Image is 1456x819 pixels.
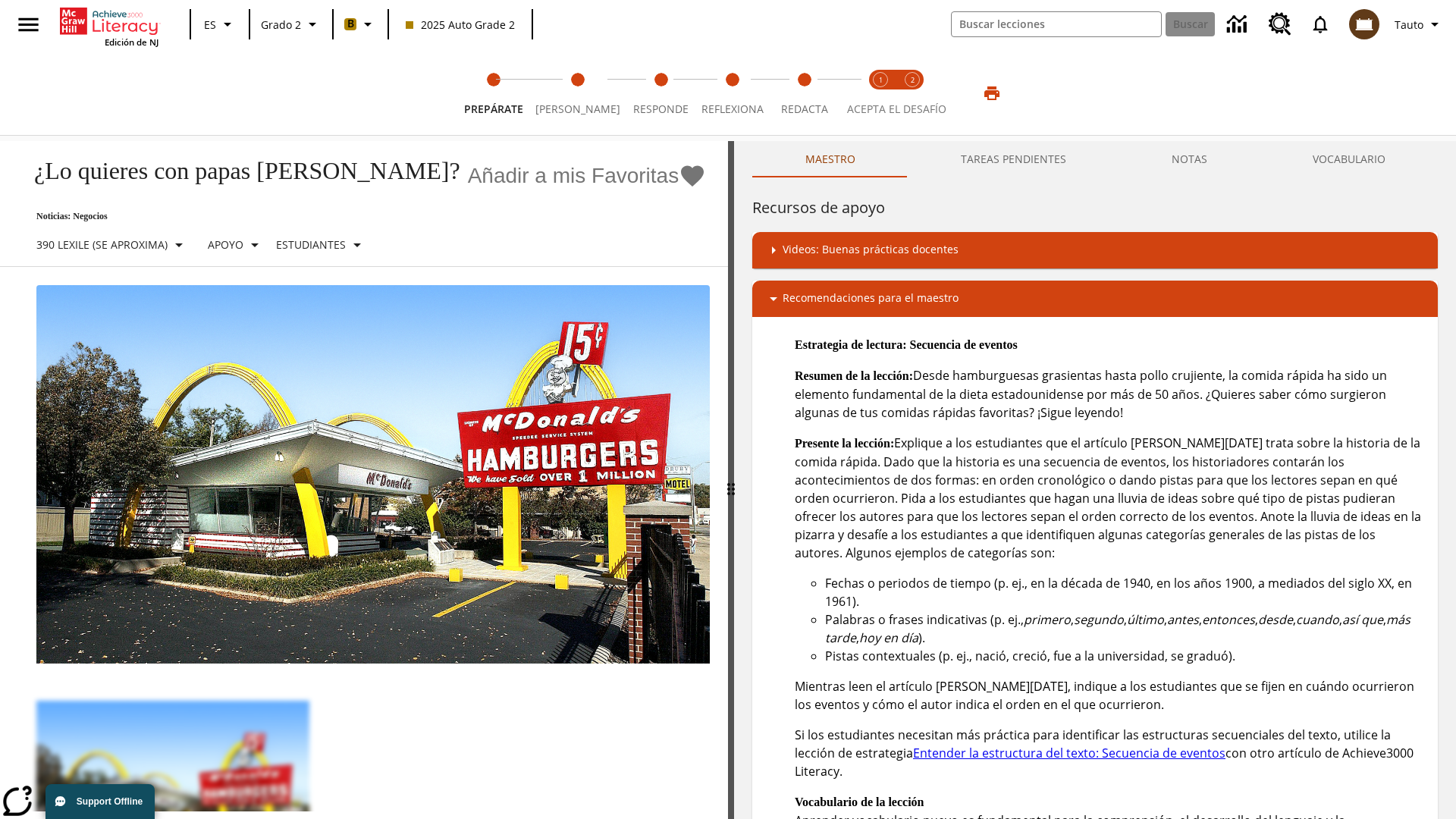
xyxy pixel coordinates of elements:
[847,102,946,116] span: ACEPTA EL DESAFÍO
[1119,141,1260,177] button: NOTAS
[734,141,1456,819] div: activity
[1395,17,1423,33] span: Tauto
[535,102,620,116] span: [PERSON_NAME]
[911,75,915,85] text: 2
[270,231,372,259] button: Seleccionar estudiante
[879,75,883,85] text: 1
[890,52,934,135] button: Acepta el desafío contesta step 2 of 2
[77,796,143,807] span: Support Offline
[1127,611,1164,628] em: último
[752,141,1438,177] div: Instructional Panel Tabs
[105,36,158,48] span: Edición de NJ
[952,12,1161,36] input: Buscar campo
[795,434,1426,562] p: Explique a los estudiantes que el artículo [PERSON_NAME][DATE] trata sobre la historia de la comi...
[406,17,515,33] span: 2025 Auto Grade 2
[795,795,924,808] strong: Vocabulario de la lección
[196,11,244,38] button: Lenguaje: ES, Selecciona un idioma
[825,647,1426,665] li: Pistas contextuales (p. ej., nació, creció, fue a la universidad, se graduó).
[6,2,51,47] button: Abrir el menú lateral
[859,629,918,646] em: hoy en día
[633,102,689,116] span: Responde
[858,52,902,135] button: Acepta el desafío lee step 1 of 2
[1202,611,1255,628] em: entonces
[255,11,328,38] button: Grado: Grado 2, Elige un grado
[781,102,828,116] span: Redacta
[1301,5,1340,44] a: Notificaciones
[1167,611,1199,628] em: antes
[795,677,1426,714] p: Mientras leen el artículo [PERSON_NAME][DATE], indique a los estudiantes que se fijen en cuándo o...
[728,141,734,819] div: Pulsa la tecla de intro o la barra espaciadora y luego presiona las flechas de derecha e izquierd...
[36,237,168,253] p: 390 Lexile (Se aproxima)
[620,52,701,135] button: Responde step 3 of 5
[36,285,710,664] img: Uno de los primeros locales de McDonald's, con el icónico letrero rojo y los arcos amarillos.
[338,11,383,38] button: Boost El color de la clase es anaranjado claro. Cambiar el color de la clase.
[795,726,1426,780] p: Si los estudiantes necesitan más práctica para identificar las estructuras secuenciales del texto...
[208,237,243,253] p: Apoyo
[523,52,632,135] button: Lee step 2 of 5
[60,5,158,48] div: Portada
[825,574,1426,610] li: Fechas o periodos de tiempo (p. ej., en la década de 1940, en los años 1900, a mediados del siglo...
[18,157,460,185] h1: ¿Lo quieres con papas [PERSON_NAME]?
[347,14,354,33] span: B
[1260,141,1438,177] button: VOCABULARIO
[752,281,1438,317] div: Recomendaciones para el maestro
[795,366,1426,422] p: Desde hamburguesas grasientas hasta pollo crujiente, la comida rápida ha sido un elemento fundame...
[464,102,523,116] span: Prepárate
[764,52,845,135] button: Redacta step 5 of 5
[968,80,1016,107] button: Imprimir
[783,241,959,259] p: Videos: Buenas prácticas docentes
[795,338,1018,351] strong: Estrategia de lectura: Secuencia de eventos
[18,211,706,222] p: Noticias: Negocios
[795,437,894,450] strong: Presente la lección:
[1260,4,1301,45] a: Centro de recursos, Se abrirá en una pestaña nueva.
[1389,11,1450,38] button: Perfil/Configuración
[752,141,908,177] button: Maestro
[908,141,1119,177] button: TAREAS PENDIENTES
[1258,611,1293,628] em: desde
[45,784,155,819] button: Support Offline
[1340,5,1389,44] button: Escoja un nuevo avatar
[825,610,1426,647] li: Palabras o frases indicativas (p. ej., , , , , , , , , , ).
[452,52,535,135] button: Prepárate step 1 of 5
[701,102,764,116] span: Reflexiona
[276,237,346,253] p: Estudiantes
[468,164,679,188] span: Añadir a mis Favoritas
[913,745,1225,761] a: Entender la estructura del texto: Secuencia de eventos
[468,162,707,189] button: Añadir a mis Favoritas - ¿Lo quieres con papas fritas?
[689,52,776,135] button: Reflexiona step 4 of 5
[1349,9,1379,39] img: avatar image
[1024,611,1071,628] em: primero
[1074,611,1124,628] em: segundo
[261,17,301,33] span: Grado 2
[752,232,1438,268] div: Videos: Buenas prácticas docentes
[202,231,270,259] button: Tipo de apoyo, Apoyo
[204,17,216,33] span: ES
[1218,4,1260,45] a: Centro de información
[30,231,194,259] button: Seleccione Lexile, 390 Lexile (Se aproxima)
[795,369,913,382] strong: Resumen de la lección:
[783,290,959,308] p: Recomendaciones para el maestro
[1342,611,1383,628] em: así que
[1296,611,1339,628] em: cuando
[752,196,1438,220] h6: Recursos de apoyo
